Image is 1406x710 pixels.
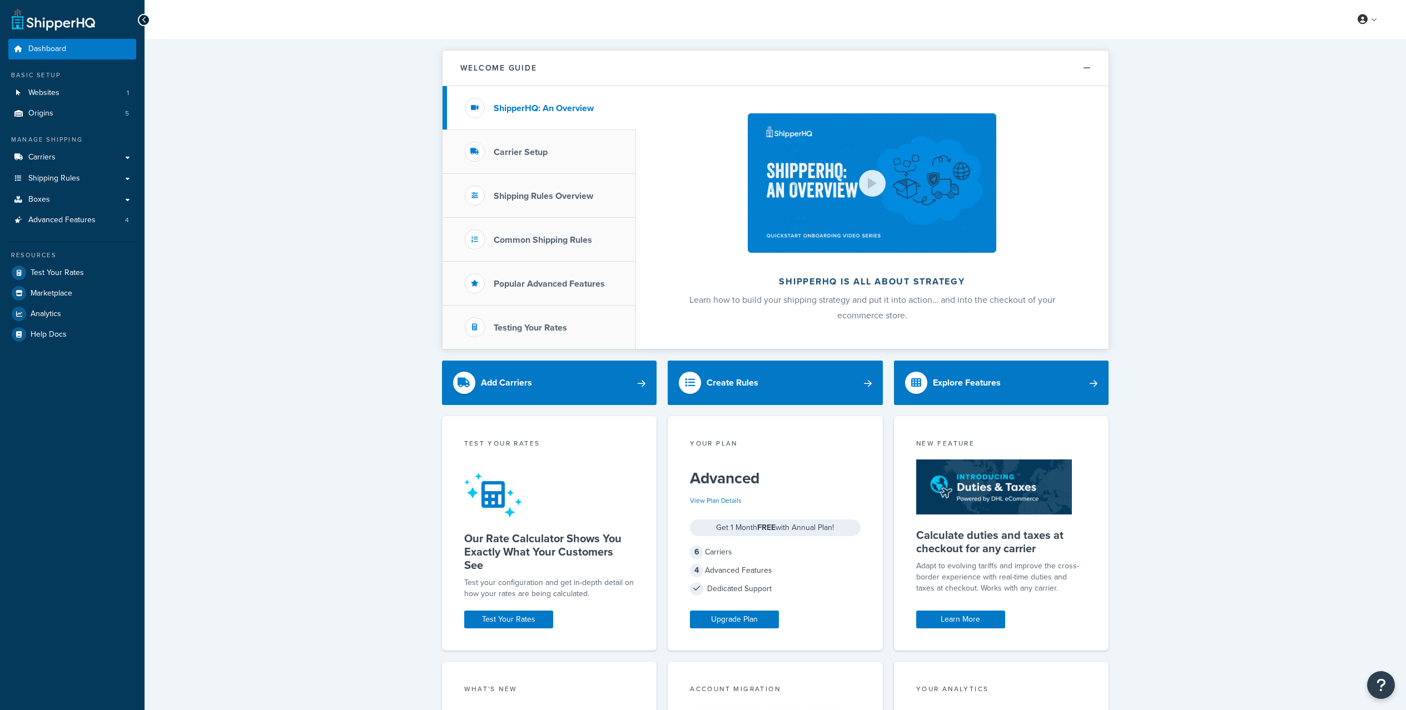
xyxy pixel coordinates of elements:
[443,51,1109,86] button: Welcome Guide
[916,528,1087,555] h5: Calculate duties and taxes at checkout for any carrier
[31,268,84,278] span: Test Your Rates
[464,684,635,697] div: What's New
[8,39,136,59] a: Dashboard
[494,235,592,245] h3: Common Shipping Rules
[127,88,129,98] span: 1
[689,293,1055,322] span: Learn how to build your shipping strategy and put it into action… and into the checkout of your e...
[757,522,776,533] strong: FREE
[8,71,136,80] div: Basic Setup
[916,611,1005,628] a: Learn More
[8,168,136,189] a: Shipping Rules
[1367,671,1395,699] button: Open Resource Center
[460,64,537,72] h2: Welcome Guide
[8,304,136,324] a: Analytics
[690,564,703,577] span: 4
[28,44,66,54] span: Dashboard
[8,103,136,124] a: Origins5
[8,147,136,168] a: Carriers
[28,153,56,162] span: Carriers
[8,283,136,303] a: Marketplace
[690,469,861,487] h5: Advanced
[125,109,129,118] span: 5
[690,519,861,536] div: Get 1 Month with Annual Plan!
[8,324,136,344] a: Help Docs
[748,113,996,253] img: ShipperHQ is all about strategy
[8,83,136,103] li: Websites
[668,361,883,405] a: Create Rules
[28,88,59,98] span: Websites
[481,375,532,391] div: Add Carriers
[690,546,703,559] span: 6
[494,279,605,289] h3: Popular Advanced Features
[690,438,861,451] div: Your Plan
[690,544,861,560] div: Carriers
[494,191,593,201] h3: Shipping Rules Overview
[916,684,1087,697] div: Your Analytics
[8,189,136,210] a: Boxes
[690,496,742,506] a: View Plan Details
[464,577,635,599] div: Test your configuration and get in-depth detail on how your rates are being calculated.
[8,251,136,260] div: Resources
[707,375,758,391] div: Create Rules
[464,532,635,572] h5: Our Rate Calculator Shows You Exactly What Your Customers See
[8,263,136,283] a: Test Your Rates
[494,103,594,113] h3: ShipperHQ: An Overview
[690,684,861,697] div: Account Migration
[8,135,136,144] div: Manage Shipping
[494,323,567,333] h3: Testing Your Rates
[916,561,1087,594] p: Adapt to evolving tariffs and improve the cross-border experience with real-time duties and taxes...
[8,210,136,231] a: Advanced Features4
[690,611,779,628] a: Upgrade Plan
[28,195,50,204] span: Boxes
[28,216,96,225] span: Advanced Features
[31,330,67,339] span: Help Docs
[494,147,548,157] h3: Carrier Setup
[464,438,635,451] div: Test your rates
[31,289,72,298] span: Marketplace
[933,375,1001,391] div: Explore Features
[31,309,61,319] span: Analytics
[894,361,1109,405] a: Explore Features
[28,109,53,118] span: Origins
[464,611,553,628] a: Test Your Rates
[442,361,657,405] a: Add Carriers
[916,438,1087,451] div: New Feature
[690,563,861,578] div: Advanced Features
[8,83,136,103] a: Websites1
[8,210,136,231] li: Advanced Features
[125,216,129,225] span: 4
[665,277,1079,287] h2: ShipperHQ is all about strategy
[8,103,136,124] li: Origins
[690,581,861,597] div: Dedicated Support
[28,174,80,183] span: Shipping Rules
